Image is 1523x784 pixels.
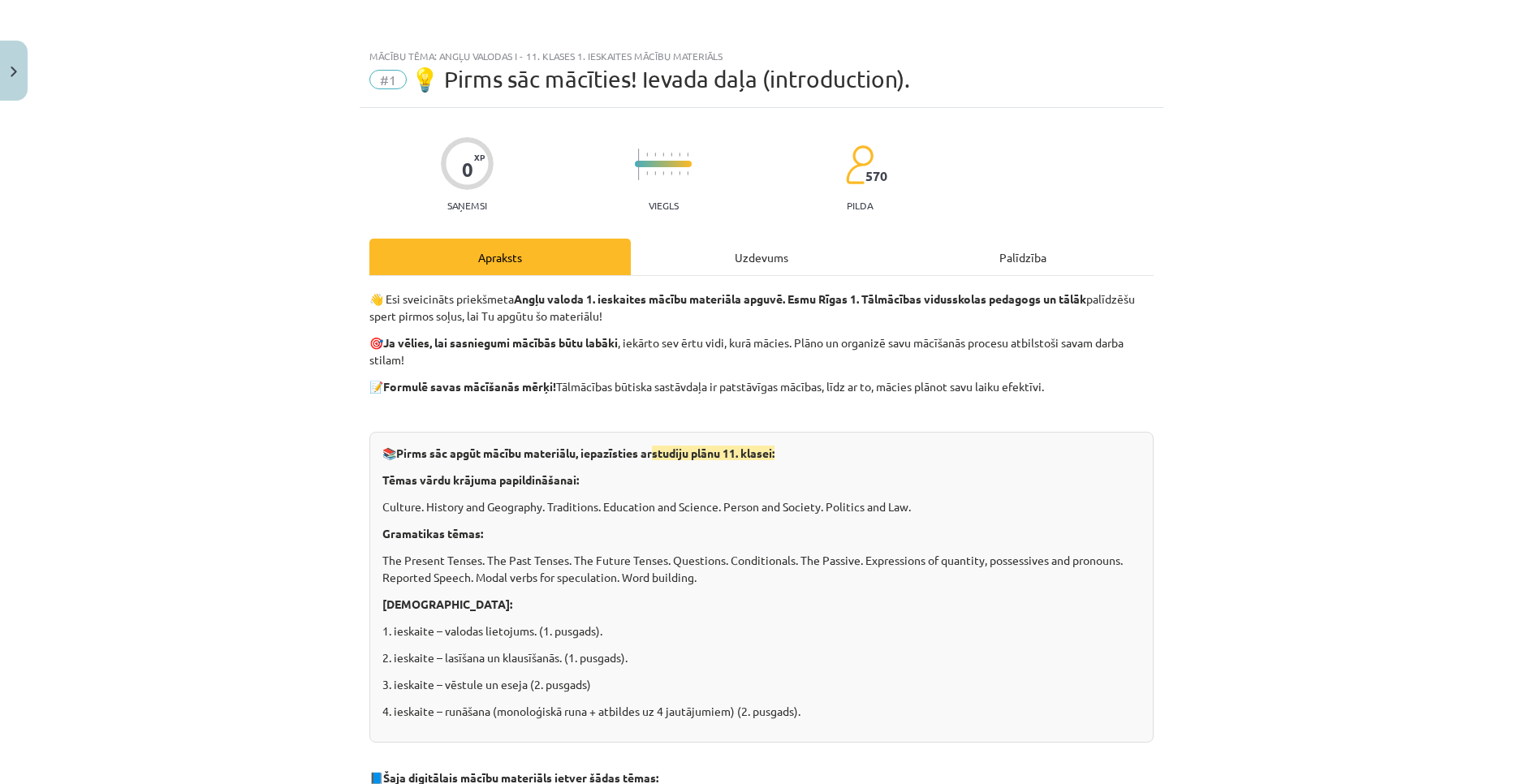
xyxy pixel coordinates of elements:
img: icon-short-line-57e1e144782c952c97e751825c79c345078a6d821885a25fce030b3d8c18986b.svg [654,153,656,157]
div: Apraksts [369,239,631,275]
strong: [DEMOGRAPHIC_DATA]: [382,597,512,611]
p: Culture. History and Geography. Traditions. Education and Science. Person and Society. Politics a... [382,498,1141,515]
img: icon-close-lesson-0947bae3869378f0d4975bcd49f059093ad1ed9edebbc8119c70593378902aed.svg [11,67,17,77]
img: students-c634bb4e5e11cddfef0936a35e636f08e4e9abd3cc4e673bd6f9a4125e45ecb1.svg [845,144,874,185]
strong: Gramatikas tēmas: [382,526,483,541]
p: 📝 Tālmācības būtiska sastāvdaļa ir patstāvīgas mācības, līdz ar to, mācies plānot savu laiku efek... [369,378,1154,395]
img: icon-short-line-57e1e144782c952c97e751825c79c345078a6d821885a25fce030b3d8c18986b.svg [679,153,680,157]
p: The Present Tenses. The Past Tenses. The Future Tenses. Questions. Conditionals. The Passive. Exp... [382,552,1141,586]
p: 1. ieskaite – valodas lietojums. (1. pusgads). [382,622,1141,640]
span: 💡 Pirms sāc mācīties! Ievada daļa (introduction). [411,66,910,93]
p: Saņemsi [441,200,494,211]
img: icon-short-line-57e1e144782c952c97e751825c79c345078a6d821885a25fce030b3d8c18986b.svg [671,153,672,157]
span: 570 [865,169,887,183]
img: icon-short-line-57e1e144782c952c97e751825c79c345078a6d821885a25fce030b3d8c18986b.svg [671,171,672,175]
p: 4. ieskaite – runāšana (monoloģiskā runa + atbildes uz 4 jautājumiem) (2. pusgads). [382,703,1141,720]
p: Viegls [649,200,679,211]
div: 0 [462,158,473,181]
p: pilda [847,200,873,211]
div: Mācību tēma: Angļu valodas i - 11. klases 1. ieskaites mācību materiāls [369,50,1154,62]
img: icon-short-line-57e1e144782c952c97e751825c79c345078a6d821885a25fce030b3d8c18986b.svg [662,171,664,175]
img: icon-short-line-57e1e144782c952c97e751825c79c345078a6d821885a25fce030b3d8c18986b.svg [687,153,688,157]
p: 👋 Esi sveicināts priekšmeta palīdzēšu spert pirmos soļus, lai Tu apgūtu šo materiālu! [369,291,1154,325]
p: 🎯 , iekārto sev ērtu vidi, kurā mācies. Plāno un organizē savu mācīšanās procesu atbilstoši savam... [369,334,1154,368]
img: icon-short-line-57e1e144782c952c97e751825c79c345078a6d821885a25fce030b3d8c18986b.svg [646,153,648,157]
div: Uzdevums [631,239,892,275]
p: 2. ieskaite – lasīšana un klausīšanās. (1. pusgads). [382,649,1141,666]
p: 3. ieskaite – vēstule un eseja (2. pusgads) [382,676,1141,693]
img: icon-short-line-57e1e144782c952c97e751825c79c345078a6d821885a25fce030b3d8c18986b.svg [654,171,656,175]
p: 📚 [382,445,1141,462]
span: studiju plānu 11. klasei: [652,446,774,460]
div: Palīdzība [892,239,1154,275]
span: XP [474,153,485,162]
img: icon-short-line-57e1e144782c952c97e751825c79c345078a6d821885a25fce030b3d8c18986b.svg [687,171,688,175]
img: icon-short-line-57e1e144782c952c97e751825c79c345078a6d821885a25fce030b3d8c18986b.svg [662,153,664,157]
strong: Formulē savas mācīšanās mērķi! [383,379,556,394]
strong: Ja vēlies, lai sasniegumi mācībās būtu labāki [383,335,618,350]
strong: Pirms sāc apgūt mācību materiālu, iepazīsties ar [396,446,774,460]
img: icon-short-line-57e1e144782c952c97e751825c79c345078a6d821885a25fce030b3d8c18986b.svg [646,171,648,175]
strong: Tēmas vārdu krājuma papildināšanai: [382,472,579,487]
span: #1 [369,70,407,89]
strong: Angļu valoda 1. ieskaites mācību materiāla apguvē. Esmu Rīgas 1. Tālmācības vidusskolas pedagogs ... [514,291,1086,306]
img: icon-long-line-d9ea69661e0d244f92f715978eff75569469978d946b2353a9bb055b3ed8787d.svg [638,149,640,180]
img: icon-short-line-57e1e144782c952c97e751825c79c345078a6d821885a25fce030b3d8c18986b.svg [679,171,680,175]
